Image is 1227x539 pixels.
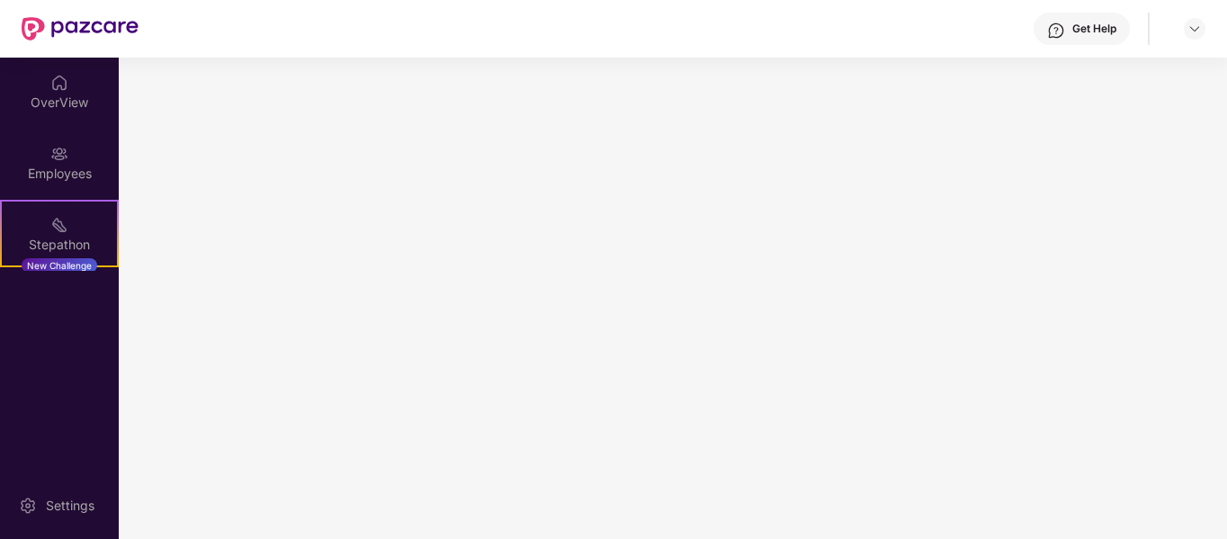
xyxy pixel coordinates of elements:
[22,17,139,40] img: New Pazcare Logo
[2,236,117,254] div: Stepathon
[50,216,68,234] img: svg+xml;base64,PHN2ZyB4bWxucz0iaHR0cDovL3d3dy53My5vcmcvMjAwMC9zdmciIHdpZHRoPSIyMSIgaGVpZ2h0PSIyMC...
[19,497,37,515] img: svg+xml;base64,PHN2ZyBpZD0iU2V0dGluZy0yMHgyMCIgeG1sbnM9Imh0dHA6Ly93d3cudzMub3JnLzIwMDAvc3ZnIiB3aW...
[22,258,97,273] div: New Challenge
[40,497,100,515] div: Settings
[50,145,68,163] img: svg+xml;base64,PHN2ZyBpZD0iRW1wbG95ZWVzIiB4bWxucz0iaHR0cDovL3d3dy53My5vcmcvMjAwMC9zdmciIHdpZHRoPS...
[1072,22,1116,36] div: Get Help
[1187,22,1202,36] img: svg+xml;base64,PHN2ZyBpZD0iRHJvcGRvd24tMzJ4MzIiIHhtbG5zPSJodHRwOi8vd3d3LnczLm9yZy8yMDAwL3N2ZyIgd2...
[1047,22,1065,40] img: svg+xml;base64,PHN2ZyBpZD0iSGVscC0zMngzMiIgeG1sbnM9Imh0dHA6Ly93d3cudzMub3JnLzIwMDAvc3ZnIiB3aWR0aD...
[50,74,68,92] img: svg+xml;base64,PHN2ZyBpZD0iSG9tZSIgeG1sbnM9Imh0dHA6Ly93d3cudzMub3JnLzIwMDAvc3ZnIiB3aWR0aD0iMjAiIG...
